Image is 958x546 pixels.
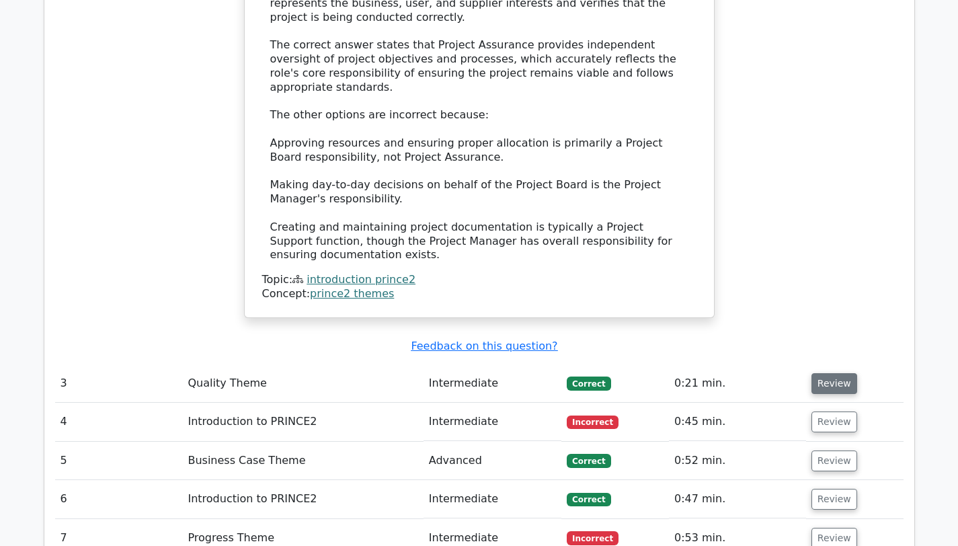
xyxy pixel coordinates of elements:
[262,273,696,287] div: Topic:
[811,489,857,510] button: Review
[567,493,610,506] span: Correct
[424,403,561,441] td: Intermediate
[669,364,806,403] td: 0:21 min.
[55,442,183,480] td: 5
[262,287,696,301] div: Concept:
[55,364,183,403] td: 3
[182,364,423,403] td: Quality Theme
[669,442,806,480] td: 0:52 min.
[811,412,857,432] button: Review
[310,287,394,300] a: prince2 themes
[55,480,183,518] td: 6
[307,273,415,286] a: introduction prince2
[182,442,423,480] td: Business Case Theme
[567,377,610,390] span: Correct
[669,480,806,518] td: 0:47 min.
[567,416,618,429] span: Incorrect
[567,531,618,545] span: Incorrect
[424,480,561,518] td: Intermediate
[182,403,423,441] td: Introduction to PRINCE2
[411,340,557,352] a: Feedback on this question?
[567,454,610,467] span: Correct
[55,403,183,441] td: 4
[424,364,561,403] td: Intermediate
[811,451,857,471] button: Review
[182,480,423,518] td: Introduction to PRINCE2
[424,442,561,480] td: Advanced
[669,403,806,441] td: 0:45 min.
[811,373,857,394] button: Review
